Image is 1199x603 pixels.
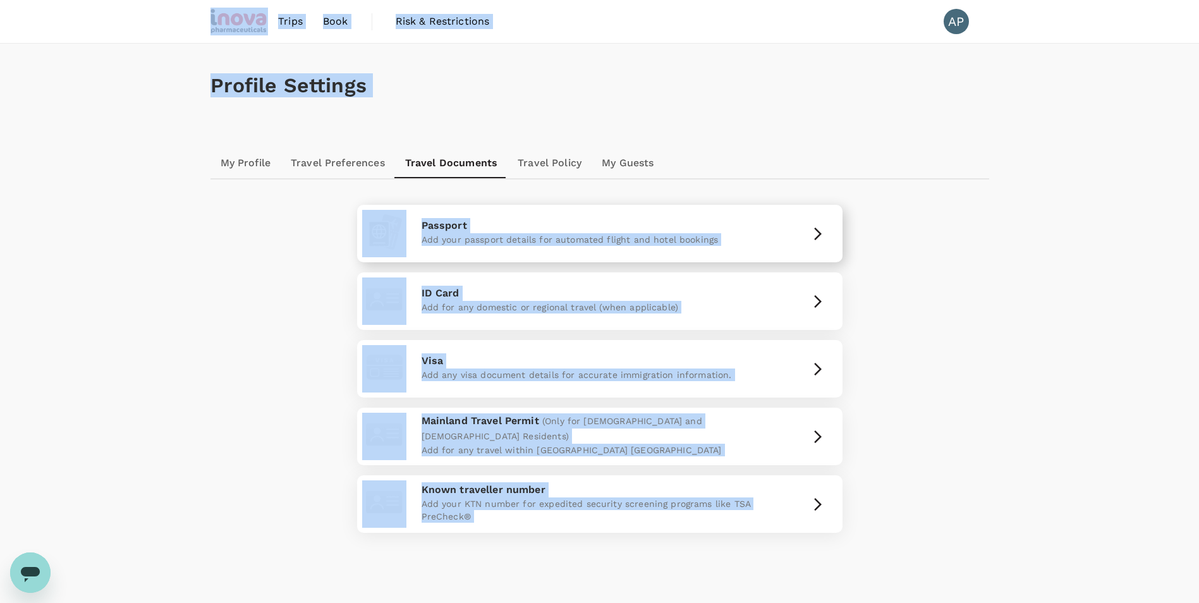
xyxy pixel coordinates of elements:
div: AP [944,9,969,34]
p: Add for any travel within [GEOGRAPHIC_DATA] [GEOGRAPHIC_DATA] [422,444,778,456]
img: passport [362,210,406,254]
a: Travel Preferences [281,148,395,178]
span: Book [323,14,348,29]
p: Add any visa document details for accurate immigration information. [422,368,778,381]
p: Add your passport details for automated flight and hotel bookings [422,233,778,246]
a: My Profile [210,148,281,178]
h1: Profile Settings [210,74,989,97]
a: Travel Documents [395,148,508,178]
img: id-card [362,277,406,322]
p: Add your KTN number for expedited security screening programs like TSA PreCheck® [422,497,778,523]
p: Visa [422,353,778,368]
img: iNova Pharmaceuticals [210,8,269,35]
a: Travel Policy [508,148,592,178]
span: Trips [278,14,303,29]
a: My Guests [592,148,664,178]
p: Add for any domestic or regional travel (when applicable) [422,301,778,314]
span: (Only for [DEMOGRAPHIC_DATA] and [DEMOGRAPHIC_DATA] Residents) [422,416,702,441]
p: ID Card [422,286,778,301]
img: id-card [362,480,406,525]
span: Risk & Restrictions [396,14,490,29]
p: Passport [422,218,778,233]
img: id-card [362,413,406,457]
img: visa [362,345,406,389]
iframe: Button to launch messaging window [10,552,51,593]
p: Known traveller number [422,482,778,497]
p: Mainland Travel Permit [422,413,778,444]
